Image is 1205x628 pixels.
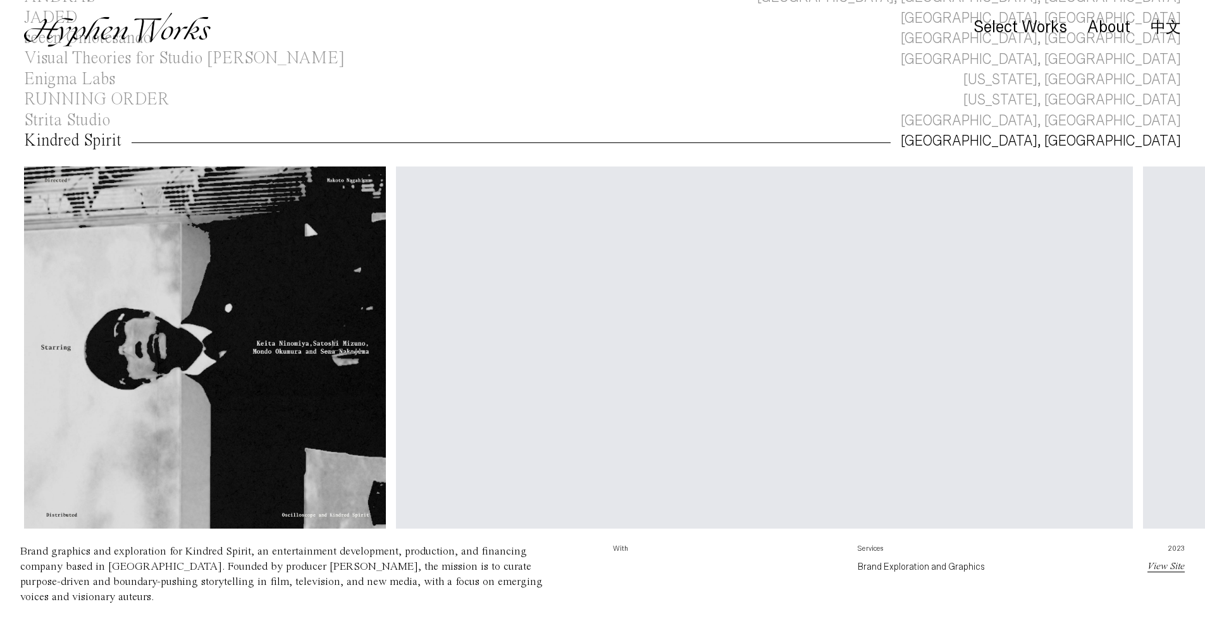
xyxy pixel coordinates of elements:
[1103,544,1185,559] p: 2023
[20,546,543,603] div: Brand graphics and exploration for Kindred Spirit, an entertainment development, production, and ...
[973,21,1067,35] a: Select Works
[613,544,837,559] p: With
[24,91,169,108] div: RUNNING ORDER
[858,559,1082,574] p: Brand Exploration and Graphics
[973,18,1067,36] div: Select Works
[1151,20,1181,34] a: 中文
[24,132,121,149] div: Kindred Spirit
[24,166,386,529] img: Zuhl9rVsGrYSvZ9m_Frame45.jpg
[901,131,1181,151] div: [GEOGRAPHIC_DATA], [GEOGRAPHIC_DATA]
[963,90,1181,110] div: [US_STATE], [GEOGRAPHIC_DATA]
[24,13,211,47] img: Hyphen Works
[963,70,1181,90] div: [US_STATE], [GEOGRAPHIC_DATA]
[24,112,110,129] div: Strita Studio
[1147,562,1185,572] a: View Site
[858,544,1082,559] p: Services
[396,166,1134,536] video: Your browser does not support the video tag.
[24,71,115,88] div: Enigma Labs
[1087,21,1130,35] a: About
[901,111,1181,131] div: [GEOGRAPHIC_DATA], [GEOGRAPHIC_DATA]
[1087,18,1130,36] div: About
